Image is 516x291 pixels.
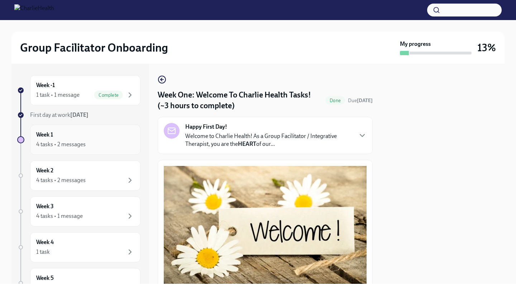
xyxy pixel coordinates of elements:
[17,111,140,119] a: First day at work[DATE]
[70,111,89,118] strong: [DATE]
[36,202,54,210] h6: Week 3
[94,92,123,98] span: Complete
[36,91,80,99] div: 1 task • 1 message
[36,274,54,282] h6: Week 5
[36,140,86,148] div: 4 tasks • 2 messages
[17,196,140,226] a: Week 34 tasks • 1 message
[477,41,496,54] h3: 13%
[17,75,140,105] a: Week -11 task • 1 messageComplete
[185,132,352,148] p: Welcome to Charlie Health! As a Group Facilitator / Integrative Therapist, you are the of our...
[17,161,140,191] a: Week 24 tasks • 2 messages
[14,4,54,16] img: CharlieHealth
[36,81,55,89] h6: Week -1
[30,111,89,118] span: First day at work
[36,167,53,175] h6: Week 2
[20,40,168,55] h2: Group Facilitator Onboarding
[348,97,373,104] span: August 18th, 2025 09:00
[17,125,140,155] a: Week 14 tasks • 2 messages
[36,176,86,184] div: 4 tasks • 2 messages
[164,166,367,288] button: Zoom image
[36,131,53,139] h6: Week 1
[400,40,431,48] strong: My progress
[17,232,140,262] a: Week 41 task
[185,123,227,131] strong: Happy First Day!
[357,97,373,104] strong: [DATE]
[36,248,50,256] div: 1 task
[348,97,373,104] span: Due
[36,238,54,246] h6: Week 4
[325,98,345,103] span: Done
[158,90,322,111] h4: Week One: Welcome To Charlie Health Tasks! (~3 hours to complete)
[36,212,83,220] div: 4 tasks • 1 message
[238,140,256,147] strong: HEART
